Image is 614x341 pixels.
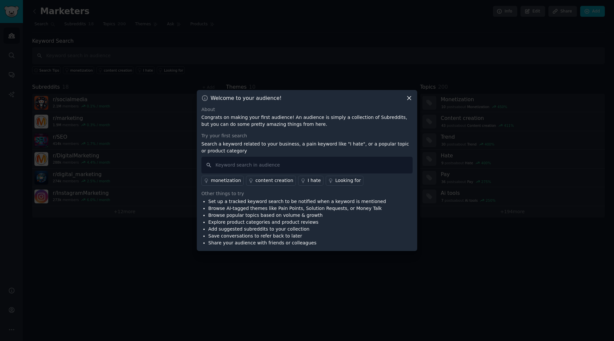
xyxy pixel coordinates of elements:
div: I hate [308,177,321,184]
p: Congrats on making your first audience! An audience is simply a collection of Subreddits, but you... [201,114,413,128]
li: Browse popular topics based on volume & growth [208,212,386,219]
p: Search a keyword related to your business, a pain keyword like "I hate", or a popular topic or pr... [201,141,413,154]
a: content creation [246,176,296,186]
li: Add suggested subreddits to your collection [208,226,386,233]
input: Keyword search in audience [201,157,413,173]
div: About [201,106,413,113]
li: Browse AI-tagged themes like Pain Points, Solution Requests, or Money Talk [208,205,386,212]
li: Save conversations to refer back to later [208,233,386,239]
a: Looking for [326,176,363,186]
li: Explore product categories and product reviews [208,219,386,226]
a: monetization [201,176,244,186]
div: Looking for [335,177,361,184]
a: I hate [298,176,323,186]
div: content creation [256,177,293,184]
div: Try your first search [201,132,413,139]
li: Set up a tracked keyword search to be notified when a keyword is mentioned [208,198,386,205]
div: monetization [211,177,241,184]
h3: Welcome to your audience! [211,95,282,102]
li: Share your audience with friends or colleagues [208,239,386,246]
div: Other things to try [201,190,413,197]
